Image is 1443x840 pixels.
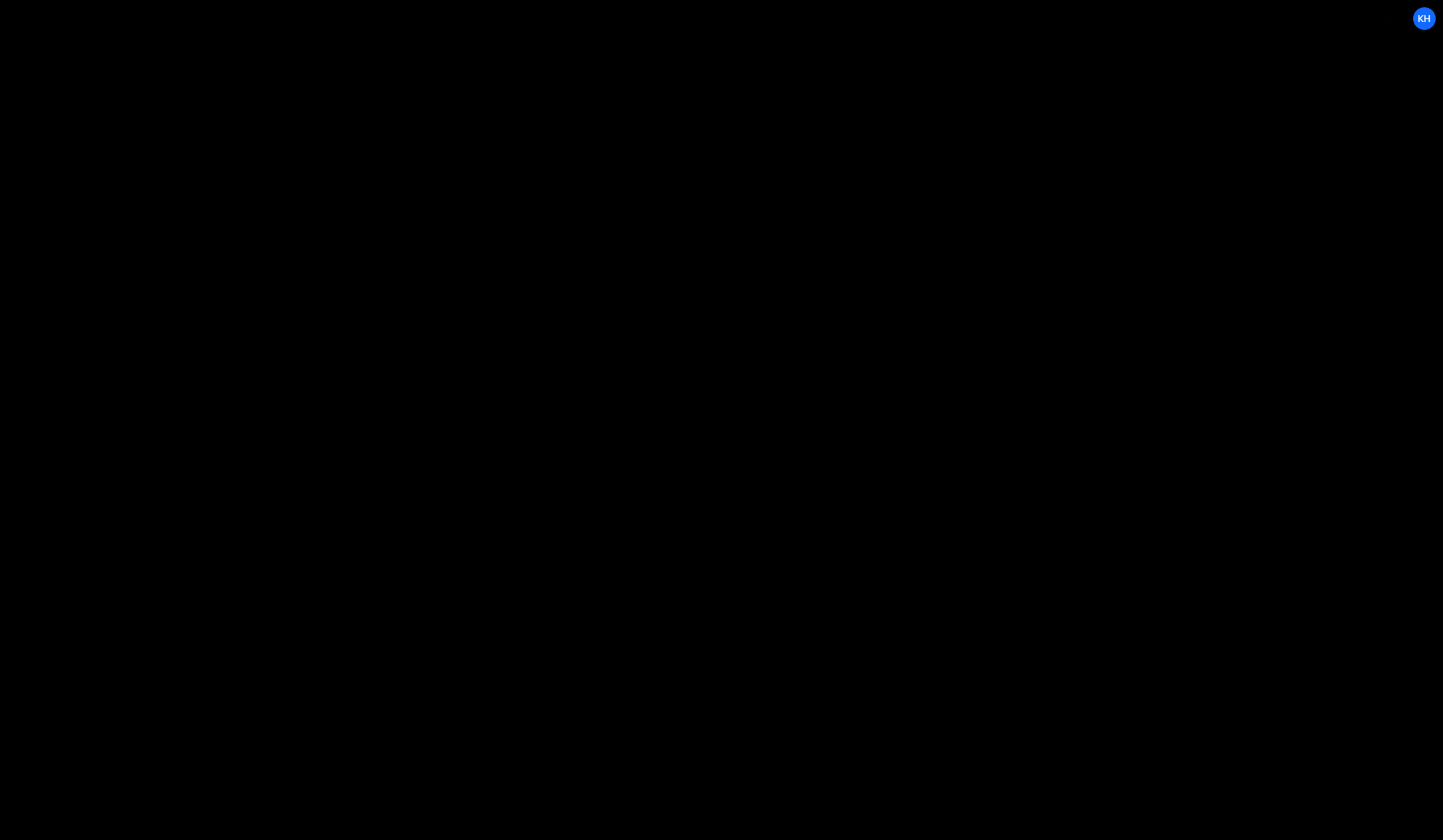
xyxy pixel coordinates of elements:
[51,122,279,149] div: 16108/43262.js
[1289,7,1408,31] a: [DOMAIN_NAME]
[51,46,75,60] h2: Files
[290,46,345,60] div: New File
[3,3,35,35] a: 🤙
[75,103,115,115] div: global.js
[666,7,778,31] button: Code Only
[1356,85,1420,109] button: Save
[35,69,279,96] div: Javascript files
[51,11,79,27] div: GLLA
[1412,7,1436,31] a: kh
[75,129,112,141] div: Home.js
[51,96,279,122] div: 16108/43385.js
[325,92,377,103] div: Not yet saved
[213,48,263,58] button: New File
